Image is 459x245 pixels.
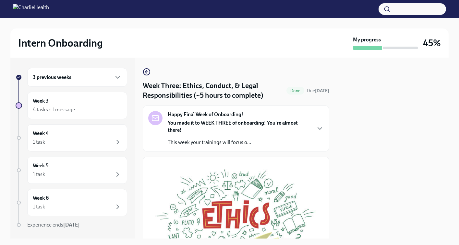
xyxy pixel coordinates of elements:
strong: Happy Final Week of Onboarding! [168,111,243,118]
strong: You made it to WEEK THREE of onboarding! You're almost there! [168,120,298,133]
p: This week your trainings will focus o... [168,139,311,146]
span: September 23rd, 2025 10:00 [307,88,329,94]
span: Done [286,88,304,93]
h6: 3 previous weeks [33,74,71,81]
h3: 45% [423,37,441,49]
h6: Week 4 [33,130,49,137]
strong: [DATE] [315,88,329,94]
span: Due [307,88,329,94]
h4: Week Three: Ethics, Conduct, & Legal Responsibilities (~5 hours to complete) [143,81,284,100]
span: Experience ends [27,222,80,228]
div: 1 task [33,171,45,178]
a: Week 34 tasks • 1 message [16,92,127,119]
img: CharlieHealth [13,4,49,14]
div: 1 task [33,203,45,210]
div: 1 task [33,139,45,146]
strong: [DATE] [63,222,80,228]
strong: My progress [353,36,381,43]
h2: Intern Onboarding [18,37,103,50]
div: 3 previous weeks [27,68,127,87]
h6: Week 5 [33,162,49,169]
a: Week 61 task [16,189,127,216]
a: Week 41 task [16,124,127,151]
div: 4 tasks • 1 message [33,106,75,113]
a: Week 51 task [16,157,127,184]
h6: Week 3 [33,97,49,105]
h6: Week 6 [33,195,49,202]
